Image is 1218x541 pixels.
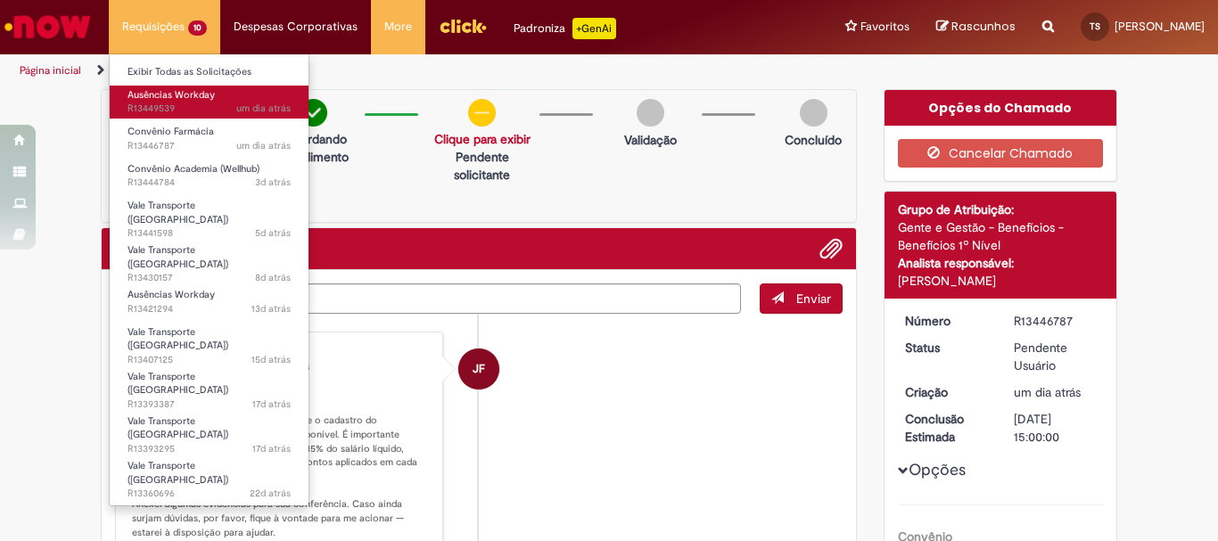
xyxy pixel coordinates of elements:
[110,160,309,193] a: Aberto R13444784 : Convênio Academia (Wellhub)
[514,18,616,39] div: Padroniza
[1014,410,1097,446] div: [DATE] 15:00:00
[20,63,81,78] a: Página inicial
[110,323,309,361] a: Aberto R13407125 : Vale Transporte (VT)
[951,18,1016,35] span: Rascunhos
[128,199,228,226] span: Vale Transporte ([GEOGRAPHIC_DATA])
[251,302,291,316] span: 13d atrás
[110,196,309,234] a: Aberto R13441598 : Vale Transporte (VT)
[819,237,843,260] button: Adicionar anexos
[252,398,291,411] time: 11/08/2025 08:30:48
[252,442,291,455] span: 17d atrás
[110,412,309,450] a: Aberto R13393295 : Vale Transporte (VT)
[128,271,291,285] span: R13430157
[898,201,1104,218] div: Grupo de Atribuição:
[128,325,228,353] span: Vale Transporte ([GEOGRAPHIC_DATA])
[234,18,358,36] span: Despesas Corporativas
[122,18,185,36] span: Requisições
[236,102,291,115] span: um dia atrás
[760,283,843,314] button: Enviar
[637,99,664,127] img: img-circle-grey.png
[13,54,799,87] ul: Trilhas de página
[255,176,291,189] time: 25/08/2025 14:55:06
[898,272,1104,290] div: [PERSON_NAME]
[2,9,94,45] img: ServiceNow
[439,12,487,39] img: click_logo_yellow_360x200.png
[898,218,1104,254] div: Gente e Gestão - Benefícios - Benefícios 1º Nível
[860,18,909,36] span: Favoritos
[468,99,496,127] img: circle-minus.png
[110,367,309,406] a: Aberto R13393387 : Vale Transporte (VT)
[1014,384,1081,400] time: 26/08/2025 08:54:16
[110,122,309,155] a: Aberto R13446787 : Convênio Farmácia
[1014,383,1097,401] div: 26/08/2025 08:54:16
[1014,384,1081,400] span: um dia atrás
[898,254,1104,272] div: Analista responsável:
[236,139,291,152] span: um dia atrás
[128,353,291,367] span: R13407125
[300,99,327,127] img: check-circle-green.png
[110,241,309,279] a: Aberto R13430157 : Vale Transporte (VT)
[128,125,214,138] span: Convênio Farmácia
[473,348,485,390] span: JF
[1014,339,1097,374] div: Pendente Usuário
[251,302,291,316] time: 15/08/2025 14:58:57
[892,312,1001,330] dt: Número
[1090,20,1100,32] span: TS
[128,459,228,487] span: Vale Transporte ([GEOGRAPHIC_DATA])
[458,348,499,389] div: Jeter Filho
[128,414,228,442] span: Vale Transporte ([GEOGRAPHIC_DATA])
[255,271,291,284] time: 19/08/2025 17:37:49
[251,353,291,366] span: 15d atrás
[128,226,291,241] span: R13441598
[255,226,291,240] span: 5d atrás
[572,18,616,39] p: +GenAi
[188,20,207,36] span: 10
[271,130,355,166] p: Aguardando atendimento
[255,271,291,284] span: 8d atrás
[128,302,291,316] span: R13421294
[128,288,215,301] span: Ausências Workday
[251,353,291,366] time: 13/08/2025 08:22:30
[236,102,291,115] time: 26/08/2025 16:30:20
[250,487,291,500] span: 22d atrás
[250,487,291,500] time: 06/08/2025 16:00:22
[128,442,291,456] span: R13393295
[128,102,291,116] span: R13449539
[128,162,259,176] span: Convênio Academia (Wellhub)
[109,53,309,506] ul: Requisições
[128,487,291,501] span: R13360696
[110,456,309,495] a: Aberto R13360696 : Vale Transporte (VT)
[128,88,215,102] span: Ausências Workday
[892,410,1001,446] dt: Conclusão Estimada
[128,398,291,412] span: R13393387
[892,383,1001,401] dt: Criação
[252,398,291,411] span: 17d atrás
[128,139,291,153] span: R13446787
[1014,312,1097,330] div: R13446787
[384,18,412,36] span: More
[128,176,291,190] span: R13444784
[800,99,827,127] img: img-circle-grey.png
[434,148,531,184] p: Pendente solicitante
[624,131,677,149] p: Validação
[898,139,1104,168] button: Cancelar Chamado
[885,90,1117,126] div: Opções do Chamado
[1115,19,1205,34] span: [PERSON_NAME]
[110,86,309,119] a: Aberto R13449539 : Ausências Workday
[128,243,228,271] span: Vale Transporte ([GEOGRAPHIC_DATA])
[255,176,291,189] span: 3d atrás
[236,139,291,152] time: 26/08/2025 08:54:17
[796,291,831,307] span: Enviar
[434,131,531,147] a: Clique para exibir
[892,339,1001,357] dt: Status
[128,370,228,398] span: Vale Transporte ([GEOGRAPHIC_DATA])
[110,285,309,318] a: Aberto R13421294 : Ausências Workday
[785,131,842,149] p: Concluído
[110,62,309,82] a: Exibir Todas as Solicitações
[936,19,1016,36] a: Rascunhos
[115,283,741,314] textarea: Digite sua mensagem aqui...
